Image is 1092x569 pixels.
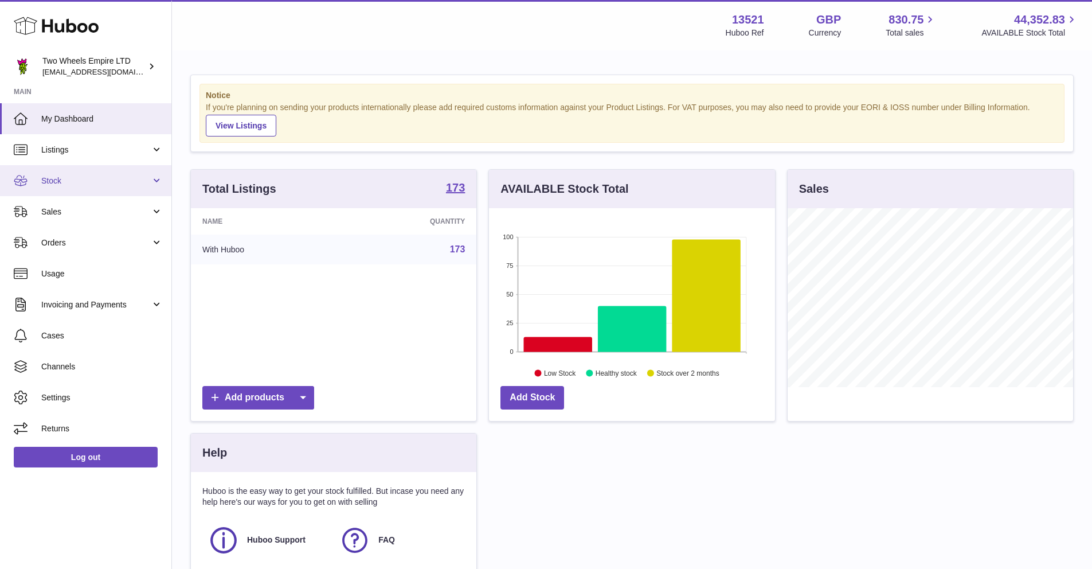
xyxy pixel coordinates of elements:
[378,535,395,545] span: FAQ
[41,114,163,124] span: My Dashboard
[1014,12,1065,28] span: 44,352.83
[14,447,158,467] a: Log out
[886,28,937,38] span: Total sales
[41,145,151,155] span: Listings
[510,348,514,355] text: 0
[507,291,514,298] text: 50
[191,208,342,235] th: Name
[544,369,576,377] text: Low Stock
[41,237,151,248] span: Orders
[41,392,163,403] span: Settings
[446,182,465,196] a: 173
[41,361,163,372] span: Channels
[41,268,163,279] span: Usage
[41,423,163,434] span: Returns
[247,535,306,545] span: Huboo Support
[42,67,169,76] span: [EMAIL_ADDRESS][DOMAIN_NAME]
[41,176,151,186] span: Stock
[446,182,465,193] strong: 173
[732,12,764,28] strong: 13521
[14,58,31,75] img: justas@twowheelsempire.com
[41,206,151,217] span: Sales
[507,262,514,269] text: 75
[596,369,637,377] text: Healthy stock
[202,386,314,410] a: Add products
[809,28,841,38] div: Currency
[889,12,923,28] span: 830.75
[41,330,163,341] span: Cases
[202,181,276,197] h3: Total Listings
[191,235,342,264] td: With Huboo
[206,90,1058,101] strong: Notice
[507,319,514,326] text: 25
[41,299,151,310] span: Invoicing and Payments
[450,244,465,254] a: 173
[202,445,227,461] h3: Help
[886,12,937,38] a: 830.75 Total sales
[981,28,1078,38] span: AVAILABLE Stock Total
[726,28,764,38] div: Huboo Ref
[342,208,476,235] th: Quantity
[799,181,829,197] h3: Sales
[339,525,459,556] a: FAQ
[503,233,513,240] text: 100
[206,115,276,137] a: View Listings
[208,525,328,556] a: Huboo Support
[816,12,841,28] strong: GBP
[500,386,564,410] a: Add Stock
[42,56,146,77] div: Two Wheels Empire LTD
[206,102,1058,137] div: If you're planning on sending your products internationally please add required customs informati...
[657,369,719,377] text: Stock over 2 months
[981,12,1078,38] a: 44,352.83 AVAILABLE Stock Total
[202,486,465,508] p: Huboo is the easy way to get your stock fulfilled. But incase you need any help here's our ways f...
[500,181,628,197] h3: AVAILABLE Stock Total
